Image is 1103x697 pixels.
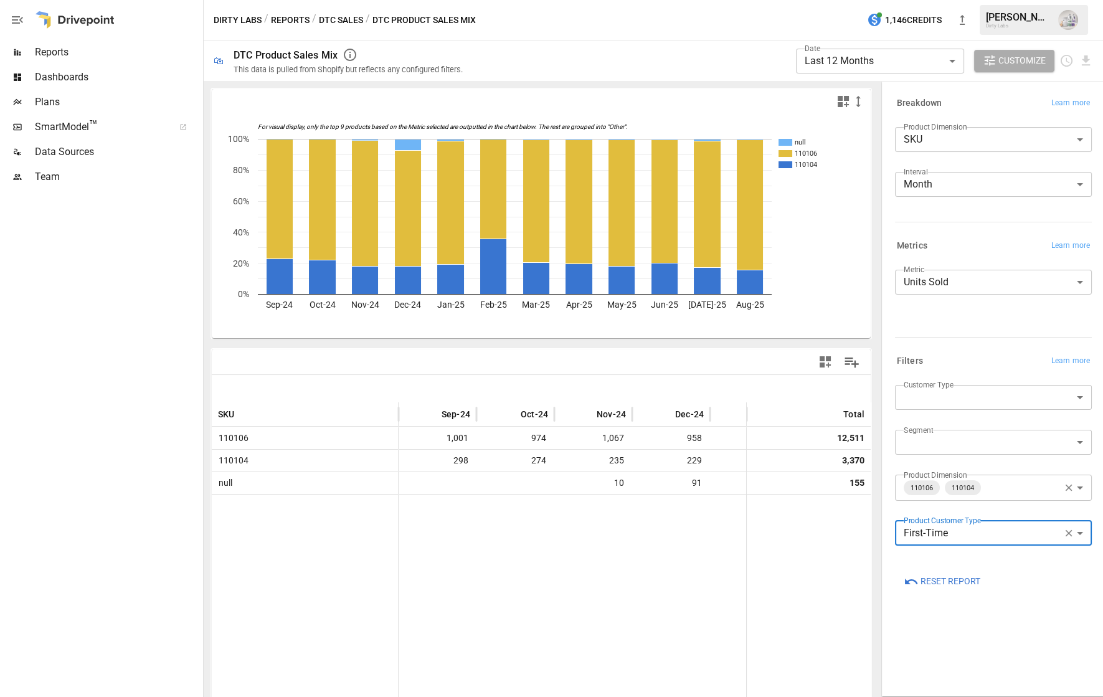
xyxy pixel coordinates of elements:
span: 10 [561,472,626,494]
button: DTC Sales [319,12,363,28]
text: 80% [233,165,249,175]
span: 974 [483,427,548,449]
span: Nov-24 [597,408,626,420]
div: / [366,12,370,28]
div: This data is pulled from Shopify but reflects any configured filters. [234,65,463,74]
span: 110104 [947,481,979,495]
text: Jun-25 [651,300,678,310]
button: Sort [656,405,674,423]
span: 274 [483,450,548,472]
text: 110104 [795,161,817,169]
text: [DATE]-25 [688,300,726,310]
div: [PERSON_NAME] [986,11,1051,23]
svg: A chart. [212,114,871,338]
button: Sort [423,405,440,423]
text: null [795,138,806,146]
span: 110104 [214,450,249,472]
div: Month [895,172,1092,197]
button: New version available, click to update! [950,7,975,32]
span: 298 [405,450,470,472]
label: Interval [904,166,928,177]
div: / [264,12,268,28]
span: 235 [561,450,626,472]
span: 1,146 Credits [885,12,942,28]
button: Sort [236,405,253,423]
div: / [312,12,316,28]
text: Aug-25 [736,300,764,310]
button: Customize [974,50,1055,72]
span: Learn more [1051,97,1090,110]
label: Product Dimension [904,121,967,132]
span: Dec-24 [675,408,704,420]
span: Sep-24 [442,408,470,420]
button: Reports [271,12,310,28]
span: 958 [638,427,704,449]
text: 40% [233,227,249,237]
label: Segment [904,425,933,435]
span: Reports [35,45,201,60]
text: 0% [238,289,249,299]
div: 12,511 [837,427,864,449]
label: Metric [904,264,924,275]
span: Learn more [1051,355,1090,367]
span: 91 [638,472,704,494]
span: Learn more [1051,240,1090,252]
span: Reset Report [921,574,980,589]
text: Sep-24 [266,300,293,310]
button: Download report [1079,54,1093,68]
label: Customer Type [904,379,954,390]
span: Customize [998,53,1046,69]
span: Plans [35,95,201,110]
h6: Metrics [897,239,927,253]
span: 14 [716,472,782,494]
span: Data Sources [35,145,201,159]
h6: Breakdown [897,97,942,110]
span: ™ [89,118,98,133]
text: Oct-24 [310,300,336,310]
span: Team [35,169,201,184]
label: Date [805,43,820,54]
text: 60% [233,196,249,206]
span: 110106 [906,481,938,495]
div: Dirty Labs [986,23,1051,29]
text: Nov-24 [351,300,379,310]
span: Last 12 Months [805,55,874,67]
text: For visual display, only the top 9 products based on the Metric selected are outputted in the cha... [258,123,628,131]
button: Sort [734,405,752,423]
div: 155 [850,472,864,494]
button: Sort [502,405,519,423]
text: Feb-25 [480,300,507,310]
span: Dashboards [35,70,201,85]
img: Emmanuelle Johnson [1058,10,1078,30]
text: May-25 [607,300,637,310]
h6: Filters [897,354,923,368]
span: SmartModel [35,120,166,135]
label: Product Customer Type [904,515,981,526]
span: Oct-24 [521,408,548,420]
button: Manage Columns [838,348,866,376]
button: Dirty Labs [214,12,262,28]
span: null [214,472,232,494]
text: Mar-25 [522,300,550,310]
button: Emmanuelle Johnson [1051,2,1086,37]
text: 100% [228,134,249,144]
div: Units Sold [895,270,1092,295]
text: Jan-25 [437,300,465,310]
div: SKU [895,127,1092,152]
span: 242 [716,450,782,472]
button: Reset Report [895,571,989,593]
button: 1,146Credits [862,9,947,32]
text: 110106 [795,149,817,158]
span: SKU [218,408,235,420]
div: 3,370 [842,450,864,472]
text: 20% [233,258,249,268]
div: 🛍 [214,55,224,67]
div: Total [843,409,864,419]
button: Schedule report [1059,54,1074,68]
text: Dec-24 [394,300,421,310]
text: Apr-25 [566,300,592,310]
span: 1,001 [405,427,470,449]
div: First-Time [895,521,1083,546]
